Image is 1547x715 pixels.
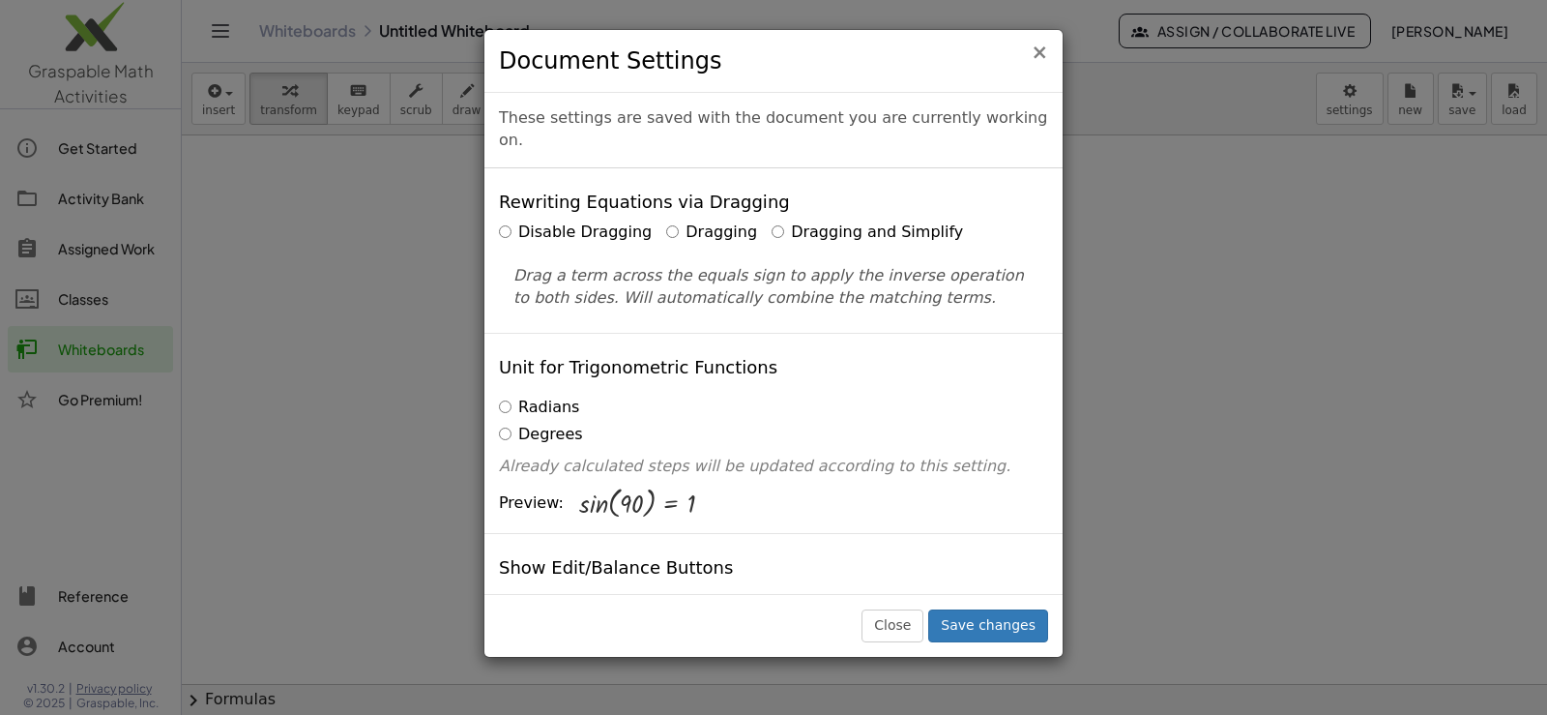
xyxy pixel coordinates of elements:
[499,222,652,244] label: Disable Dragging
[499,558,733,578] h4: Show Edit/Balance Buttons
[484,93,1063,168] div: These settings are saved with the document you are currently working on.
[513,265,1034,310] p: Drag a term across the equals sign to apply the inverse operation to both sides. Will automatical...
[666,225,679,238] input: Dragging
[928,610,1048,642] button: Save changes
[499,492,564,515] span: Preview:
[499,45,1048,77] h3: Document Settings
[499,193,790,212] h4: Rewriting Equations via Dragging
[499,358,777,377] h4: Unit for Trigonometric Functions
[499,401,511,413] input: Radians
[499,456,1048,478] p: Already calculated steps will be updated according to this setting.
[499,428,511,440] input: Degrees
[499,397,579,419] label: Radians
[499,424,583,446] label: Degrees
[1031,41,1048,64] span: ×
[861,610,923,642] button: Close
[772,225,784,238] input: Dragging and Simplify
[772,222,963,244] label: Dragging and Simplify
[666,222,757,244] label: Dragging
[499,225,511,238] input: Disable Dragging
[1031,43,1048,63] button: Close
